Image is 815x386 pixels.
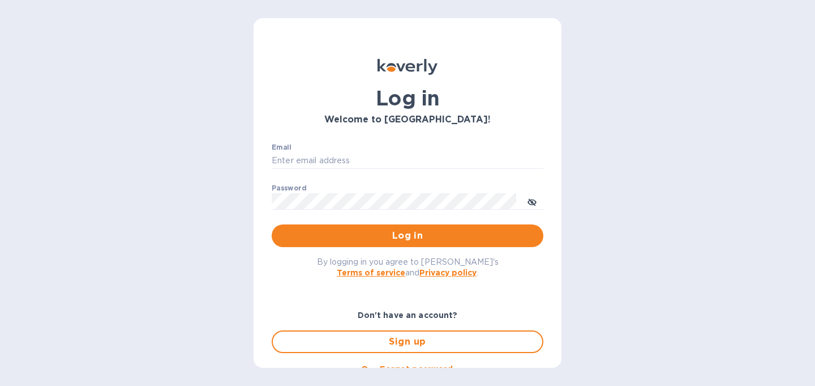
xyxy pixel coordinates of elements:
h3: Welcome to [GEOGRAPHIC_DATA]! [272,114,543,125]
span: By logging in you agree to [PERSON_NAME]'s and . [317,257,499,277]
u: Forgot password [380,364,453,374]
span: Log in [281,229,534,243]
img: Koverly [378,59,437,75]
label: Email [272,144,291,151]
span: Sign up [282,335,533,349]
button: toggle password visibility [521,190,543,213]
a: Terms of service [337,268,405,277]
button: Log in [272,224,543,247]
button: Sign up [272,330,543,353]
h1: Log in [272,86,543,110]
a: Privacy policy [419,268,477,277]
b: Don't have an account? [358,311,458,320]
label: Password [272,185,306,192]
input: Enter email address [272,152,543,169]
